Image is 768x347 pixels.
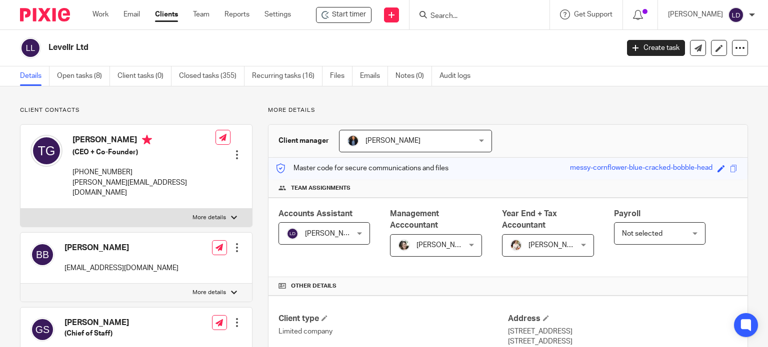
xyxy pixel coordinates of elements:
a: Client tasks (0) [117,66,171,86]
a: Emails [360,66,388,86]
input: Search [429,12,519,21]
span: [PERSON_NAME] [416,242,471,249]
p: More details [192,289,226,297]
a: Audit logs [439,66,478,86]
h4: Address [508,314,737,324]
span: Get Support [574,11,612,18]
p: [PERSON_NAME][EMAIL_ADDRESS][DOMAIN_NAME] [72,178,215,198]
span: Management Acccountant [390,210,439,229]
p: [STREET_ADDRESS] [508,337,737,347]
a: Clients [155,9,178,19]
p: Limited company [278,327,508,337]
p: More details [268,106,748,114]
span: Year End + Tax Accountant [502,210,557,229]
span: Payroll [614,210,640,218]
a: Recurring tasks (16) [252,66,322,86]
span: Accounts Assistant [278,210,352,218]
a: Notes (0) [395,66,432,86]
a: Create task [627,40,685,56]
h2: Levellr Ltd [48,42,499,53]
div: Levellr Ltd [316,7,371,23]
span: [PERSON_NAME] [305,230,360,237]
img: martin-hickman.jpg [347,135,359,147]
i: Primary [142,135,152,145]
h4: [PERSON_NAME] [64,318,178,328]
h4: [PERSON_NAME] [64,243,178,253]
p: [PERSON_NAME] [668,9,723,19]
a: Details [20,66,49,86]
span: Team assignments [291,184,350,192]
a: Email [123,9,140,19]
p: More details [192,214,226,222]
h4: Client type [278,314,508,324]
span: Not selected [622,230,662,237]
a: Closed tasks (355) [179,66,244,86]
h4: [PERSON_NAME] [72,135,215,147]
a: Work [92,9,108,19]
span: Start timer [332,9,366,20]
img: svg%3E [728,7,744,23]
div: messy-cornflower-blue-cracked-bobble-head [570,163,712,174]
a: Settings [264,9,291,19]
p: [PHONE_NUMBER] [72,167,215,177]
h5: (Chief of Staff) [64,329,178,339]
p: Master code for secure communications and files [276,163,448,173]
p: [STREET_ADDRESS] [508,327,737,337]
a: Files [330,66,352,86]
img: svg%3E [20,37,41,58]
img: svg%3E [30,318,54,342]
span: [PERSON_NAME] [365,137,420,144]
a: Reports [224,9,249,19]
a: Team [193,9,209,19]
img: Kayleigh%20Henson.jpeg [510,239,522,251]
h5: (CEO + Co-Founder) [72,147,215,157]
img: svg%3E [286,228,298,240]
a: Open tasks (8) [57,66,110,86]
span: Other details [291,282,336,290]
img: barbara-raine-.jpg [398,239,410,251]
img: svg%3E [30,135,62,167]
span: [PERSON_NAME] [528,242,583,249]
p: [EMAIL_ADDRESS][DOMAIN_NAME] [64,263,178,273]
h3: Client manager [278,136,329,146]
p: Client contacts [20,106,252,114]
img: svg%3E [30,243,54,267]
img: Pixie [20,8,70,21]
